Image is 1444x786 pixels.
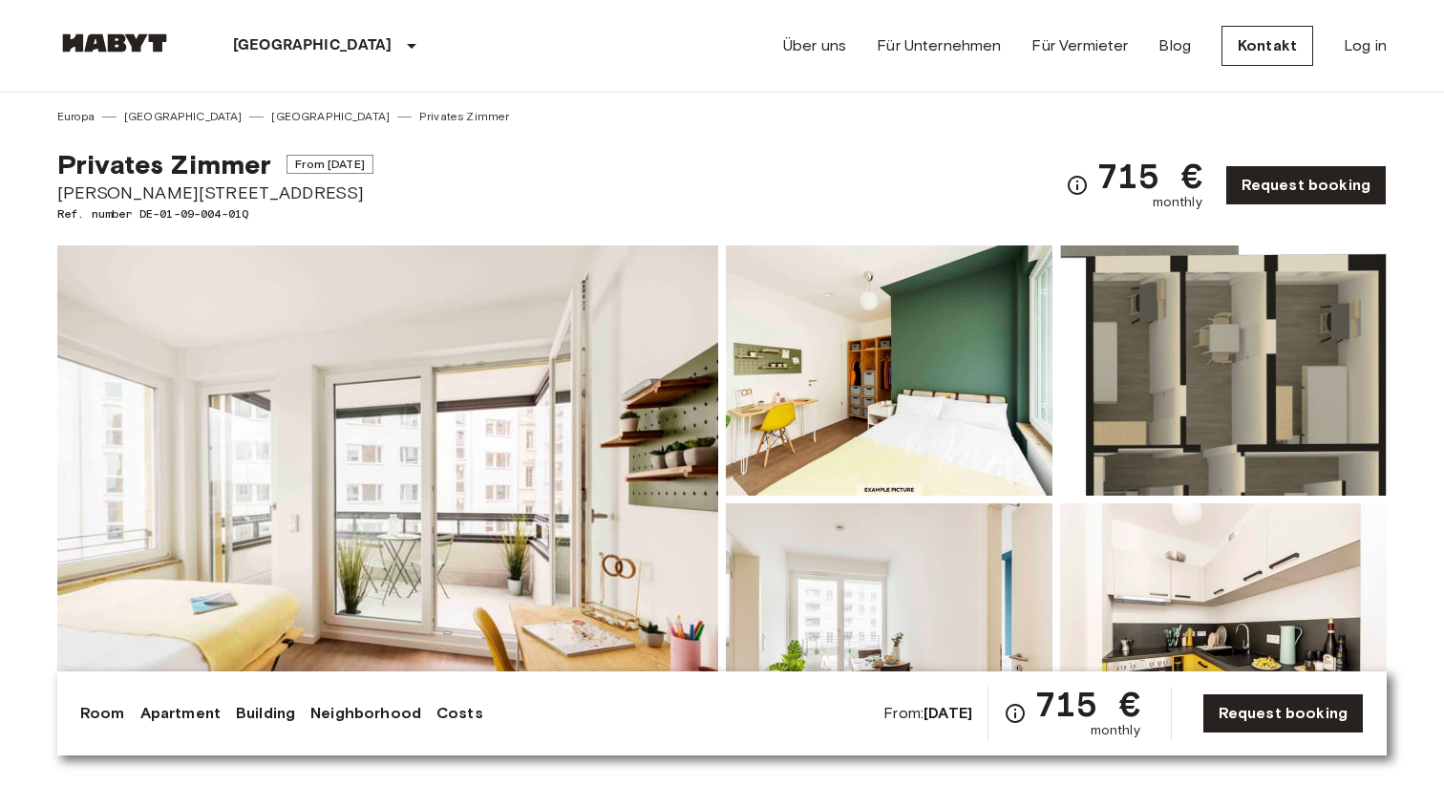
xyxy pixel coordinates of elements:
a: Kontakt [1221,26,1313,66]
a: Über uns [783,34,846,57]
a: Für Unternehmen [877,34,1001,57]
img: Picture of unit DE-01-09-004-01Q [1060,503,1387,754]
span: From [DATE] [287,155,373,174]
a: Privates Zimmer [419,108,509,125]
span: From: [883,703,972,724]
span: [PERSON_NAME][STREET_ADDRESS] [57,181,373,205]
span: Privates Zimmer [57,148,271,181]
p: [GEOGRAPHIC_DATA] [233,34,393,57]
a: Blog [1158,34,1191,57]
a: [GEOGRAPHIC_DATA] [124,108,243,125]
span: monthly [1091,721,1140,740]
span: Ref. number DE-01-09-004-01Q [57,205,373,223]
a: Neighborhood [310,702,421,725]
span: monthly [1153,193,1202,212]
img: Picture of unit DE-01-09-004-01Q [726,245,1052,496]
svg: Check cost overview for full price breakdown. Please note that discounts apply to new joiners onl... [1004,702,1027,725]
svg: Check cost overview for full price breakdown. Please note that discounts apply to new joiners onl... [1066,174,1089,197]
a: [GEOGRAPHIC_DATA] [271,108,390,125]
span: 715 € [1096,159,1202,193]
img: Habyt [57,33,172,53]
a: Europa [57,108,95,125]
span: 715 € [1034,687,1140,721]
a: Room [80,702,125,725]
img: Marketing picture of unit DE-01-09-004-01Q [57,245,718,754]
a: Für Vermieter [1031,34,1128,57]
a: Request booking [1202,693,1364,733]
b: [DATE] [924,704,972,722]
a: Apartment [140,702,221,725]
img: Picture of unit DE-01-09-004-01Q [1060,245,1387,496]
a: Costs [436,702,483,725]
a: Log in [1344,34,1387,57]
img: Picture of unit DE-01-09-004-01Q [726,503,1052,754]
a: Request booking [1225,165,1387,205]
a: Building [236,702,295,725]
